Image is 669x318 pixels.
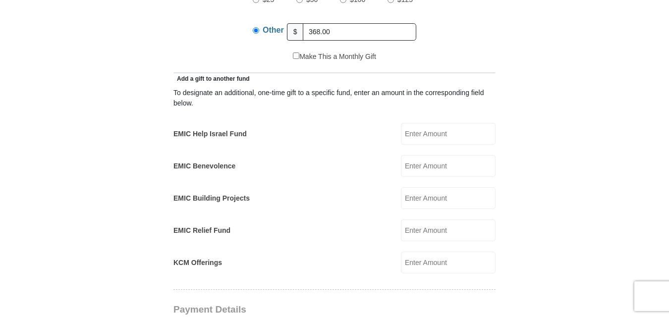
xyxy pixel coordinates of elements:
h3: Payment Details [173,304,426,316]
span: Add a gift to another fund [173,75,250,82]
input: Enter Amount [401,187,496,209]
input: Other Amount [303,23,416,41]
label: KCM Offerings [173,258,222,268]
input: Make This a Monthly Gift [293,53,299,59]
div: To designate an additional, one-time gift to a specific fund, enter an amount in the correspondin... [173,88,496,108]
input: Enter Amount [401,123,496,145]
input: Enter Amount [401,252,496,273]
label: EMIC Building Projects [173,193,250,204]
span: $ [287,23,304,41]
input: Enter Amount [401,155,496,177]
span: Other [263,26,284,34]
label: EMIC Help Israel Fund [173,129,247,139]
label: EMIC Benevolence [173,161,235,171]
label: EMIC Relief Fund [173,225,230,236]
label: Make This a Monthly Gift [293,52,376,62]
input: Enter Amount [401,219,496,241]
